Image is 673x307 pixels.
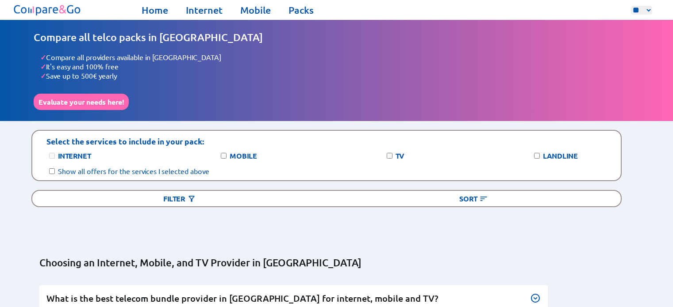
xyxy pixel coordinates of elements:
li: Save up to 500€ yearly [40,71,639,80]
h1: Compare all telco packs in [GEOGRAPHIC_DATA] [34,31,639,44]
button: Evaluate your needs here! [34,94,129,110]
a: Internet [186,4,223,16]
span: ✓ [40,71,46,80]
a: Packs [288,4,314,16]
img: Button to expand the text [530,293,541,303]
h3: What is the best telecom bundle provider in [GEOGRAPHIC_DATA] for internet, mobile and TV? [46,292,541,304]
img: Button open the filtering menu [187,194,196,203]
span: ✓ [40,62,46,71]
img: Logo of Compare&Go [12,2,83,18]
a: Mobile [240,4,271,16]
h2: Choosing an Internet, Mobile, and TV Provider in [GEOGRAPHIC_DATA] [39,257,621,269]
li: Compare all providers available in [GEOGRAPHIC_DATA] [40,53,639,62]
label: Show all offers for the services I selected above [58,167,209,175]
p: Select the services to include in your pack: [46,136,204,146]
span: ✓ [40,53,46,62]
label: Landline [543,151,578,160]
label: Internet [58,151,91,160]
div: Sort [327,191,621,206]
a: Home [142,4,168,16]
img: Button open the sorting menu [479,194,488,203]
li: It's easy and 100% free [40,62,639,71]
div: Filter [32,191,327,206]
label: TV [396,151,404,160]
label: Mobile [230,151,257,160]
